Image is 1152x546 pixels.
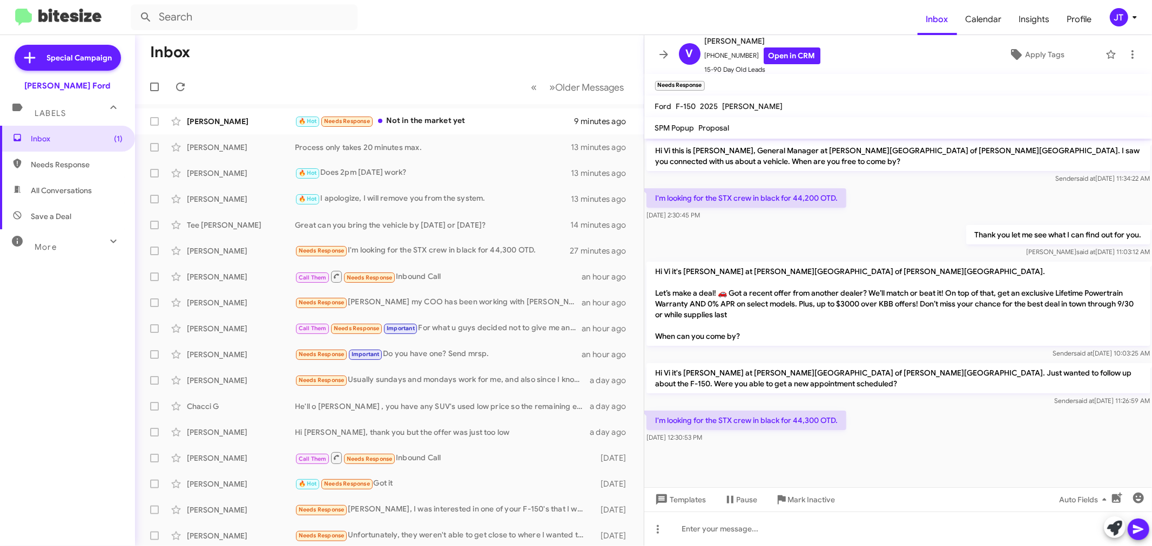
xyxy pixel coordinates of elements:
[766,490,844,509] button: Mark Inactive
[723,101,783,111] span: [PERSON_NAME]
[590,401,635,412] div: a day ago
[295,244,570,257] div: I'm looking for the STX crew in black for 44,300 OTD.
[1025,45,1065,64] span: Apply Tags
[644,490,715,509] button: Templates
[646,363,1150,393] p: Hi Vi it's [PERSON_NAME] at [PERSON_NAME][GEOGRAPHIC_DATA] of [PERSON_NAME][GEOGRAPHIC_DATA]. Jus...
[31,133,123,144] span: Inbox
[764,47,820,64] a: Open in CRM
[187,530,295,541] div: [PERSON_NAME]
[15,45,121,71] a: Special Campaign
[655,123,695,133] span: SPM Popup
[347,455,393,462] span: Needs Response
[299,325,327,332] span: Call Them
[646,262,1150,346] p: Hi Vi it's [PERSON_NAME] at [PERSON_NAME][GEOGRAPHIC_DATA] of [PERSON_NAME][GEOGRAPHIC_DATA]. Let...
[655,101,672,111] span: Ford
[543,76,631,98] button: Next
[655,81,705,91] small: Needs Response
[131,4,358,30] input: Search
[1026,248,1150,256] span: [PERSON_NAME] [DATE] 11:03:12 AM
[646,411,846,430] p: I'm looking for the STX crew in black for 44,300 OTD.
[387,325,415,332] span: Important
[35,242,57,252] span: More
[737,490,758,509] span: Pause
[299,377,345,384] span: Needs Response
[187,297,295,308] div: [PERSON_NAME]
[187,116,295,127] div: [PERSON_NAME]
[957,4,1010,35] span: Calendar
[972,45,1100,64] button: Apply Tags
[582,323,635,334] div: an hour ago
[550,80,556,94] span: »
[1053,349,1150,357] span: Sender [DATE] 10:03:25 AM
[966,225,1150,244] p: Thank you let me see what I can find out for you.
[592,453,635,463] div: [DATE]
[31,159,123,170] span: Needs Response
[35,108,66,118] span: Labels
[47,52,112,63] span: Special Campaign
[700,101,718,111] span: 2025
[1054,397,1150,405] span: Sender [DATE] 11:26:59 AM
[299,195,317,202] span: 🔥 Hot
[1010,4,1059,35] a: Insights
[592,530,635,541] div: [DATE]
[25,80,111,91] div: [PERSON_NAME] Ford
[295,270,582,283] div: Inbound Call
[187,427,295,438] div: [PERSON_NAME]
[705,47,820,64] span: [PHONE_NUMBER]
[715,490,766,509] button: Pause
[1076,248,1095,256] span: said at
[570,220,635,230] div: 14 minutes ago
[295,167,571,179] div: Does 2pm [DATE] work?
[295,115,575,127] div: Not in the market yet
[1059,4,1101,35] a: Profile
[299,118,317,125] span: 🔥 Hot
[299,247,345,254] span: Needs Response
[590,375,635,386] div: a day ago
[31,211,71,222] span: Save a Deal
[570,245,635,256] div: 27 minutes ago
[187,504,295,515] div: [PERSON_NAME]
[295,427,590,438] div: Hi [PERSON_NAME], thank you but the offer was just too low
[295,348,582,360] div: Do you have one? Send mrsp.
[788,490,836,509] span: Mark Inactive
[295,451,592,465] div: Inbound Call
[187,194,295,204] div: [PERSON_NAME]
[295,503,592,516] div: [PERSON_NAME], I was interested in one of your F-150's that I was told was available and then tol...
[187,479,295,489] div: [PERSON_NAME]
[352,351,380,358] span: Important
[299,274,327,281] span: Call Them
[531,80,537,94] span: «
[295,296,582,309] div: [PERSON_NAME] my COO has been working with [PERSON_NAME] on this. Please check with him on status...
[299,169,317,176] span: 🔥 Hot
[525,76,544,98] button: Previous
[324,118,370,125] span: Needs Response
[295,477,592,490] div: Got it
[295,374,590,386] div: Usually sundays and mondays work for me, and also since I know I'm not gojng to get much for it I...
[295,142,571,153] div: Process only takes 20 minutes max.
[556,81,624,93] span: Older Messages
[646,141,1150,171] p: Hi Vi this is [PERSON_NAME], General Manager at [PERSON_NAME][GEOGRAPHIC_DATA] of [PERSON_NAME][G...
[299,299,345,306] span: Needs Response
[571,168,635,179] div: 13 minutes ago
[299,506,345,513] span: Needs Response
[334,325,380,332] span: Needs Response
[590,427,635,438] div: a day ago
[1059,490,1111,509] span: Auto Fields
[526,76,631,98] nav: Page navigation example
[1110,8,1128,26] div: JT
[1074,349,1093,357] span: said at
[1075,397,1094,405] span: said at
[324,480,370,487] span: Needs Response
[295,193,571,205] div: I apologize, I will remove you from the system.
[187,349,295,360] div: [PERSON_NAME]
[699,123,730,133] span: Proposal
[653,490,706,509] span: Templates
[295,529,592,542] div: Unfortunately, they weren't able to get close to where I wanted to be. I'm still looking but hopi...
[114,133,123,144] span: (1)
[582,349,635,360] div: an hour ago
[187,245,295,256] div: [PERSON_NAME]
[705,64,820,75] span: 15-90 Day Old Leads
[686,45,693,63] span: V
